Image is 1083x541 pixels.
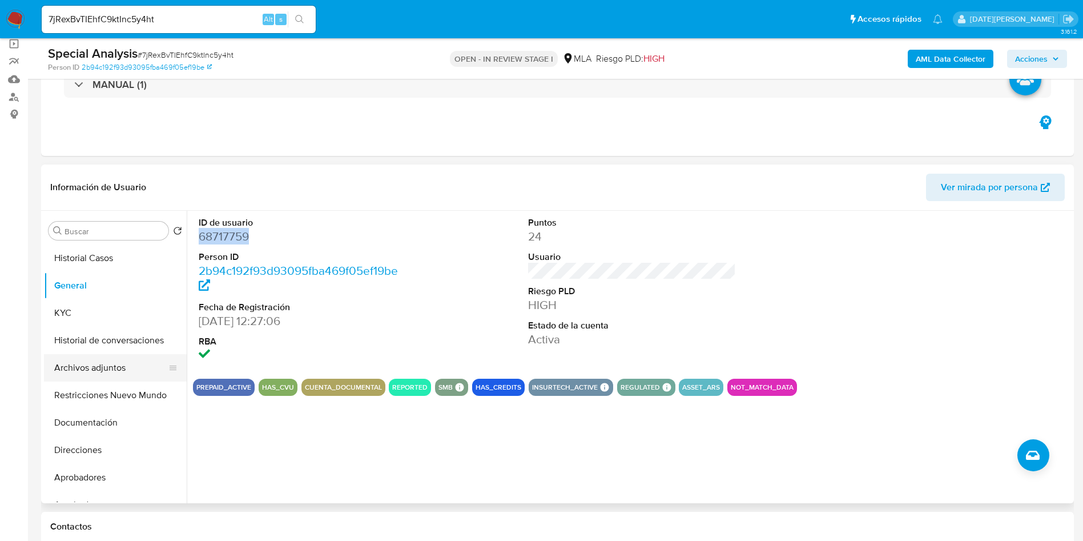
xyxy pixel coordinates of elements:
[970,14,1058,25] p: lucia.neglia@mercadolibre.com
[173,226,182,239] button: Volver al orden por defecto
[199,313,407,329] dd: [DATE] 12:27:06
[44,436,187,464] button: Direcciones
[857,13,921,25] span: Accesos rápidos
[64,71,1051,98] div: MANUAL (1)
[528,297,736,313] dd: HIGH
[44,327,187,354] button: Historial de conversaciones
[908,50,993,68] button: AML Data Collector
[44,491,187,519] button: Aprobados
[199,217,407,229] dt: ID de usuario
[82,62,212,73] a: 2b94c192f93d93095fba469f05ef19be
[916,50,985,68] b: AML Data Collector
[44,354,178,382] button: Archivos adjuntos
[933,14,943,24] a: Notificaciones
[528,331,736,347] dd: Activa
[1015,50,1048,68] span: Acciones
[92,78,147,91] h3: MANUAL (1)
[528,217,736,229] dt: Puntos
[44,464,187,491] button: Aprobadores
[596,53,665,65] span: Riesgo PLD:
[44,299,187,327] button: KYC
[1061,27,1077,36] span: 3.161.2
[528,285,736,298] dt: Riesgo PLD
[926,174,1065,201] button: Ver mirada por persona
[50,182,146,193] h1: Información de Usuario
[48,44,138,62] b: Special Analysis
[44,245,187,272] button: Historial Casos
[65,226,164,237] input: Buscar
[44,409,187,436] button: Documentación
[199,251,407,263] dt: Person ID
[199,262,398,295] a: 2b94c192f93d93095fba469f05ef19be
[48,62,79,73] b: Person ID
[42,12,316,27] input: Buscar usuario o caso...
[288,11,311,27] button: search-icon
[44,272,187,299] button: General
[528,319,736,332] dt: Estado de la cuenta
[279,14,283,25] span: s
[199,335,407,348] dt: RBA
[1007,50,1067,68] button: Acciones
[50,521,1065,532] h1: Contactos
[528,251,736,263] dt: Usuario
[941,174,1038,201] span: Ver mirada por persona
[199,301,407,314] dt: Fecha de Registración
[264,14,273,25] span: Alt
[643,52,665,65] span: HIGH
[1062,13,1074,25] a: Salir
[450,51,558,67] p: OPEN - IN REVIEW STAGE I
[138,49,233,61] span: # 7jRexBvTIEhfC9ktInc5y4ht
[562,53,591,65] div: MLA
[528,229,736,245] dd: 24
[199,229,407,245] dd: 68717759
[44,382,187,409] button: Restricciones Nuevo Mundo
[53,226,62,235] button: Buscar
